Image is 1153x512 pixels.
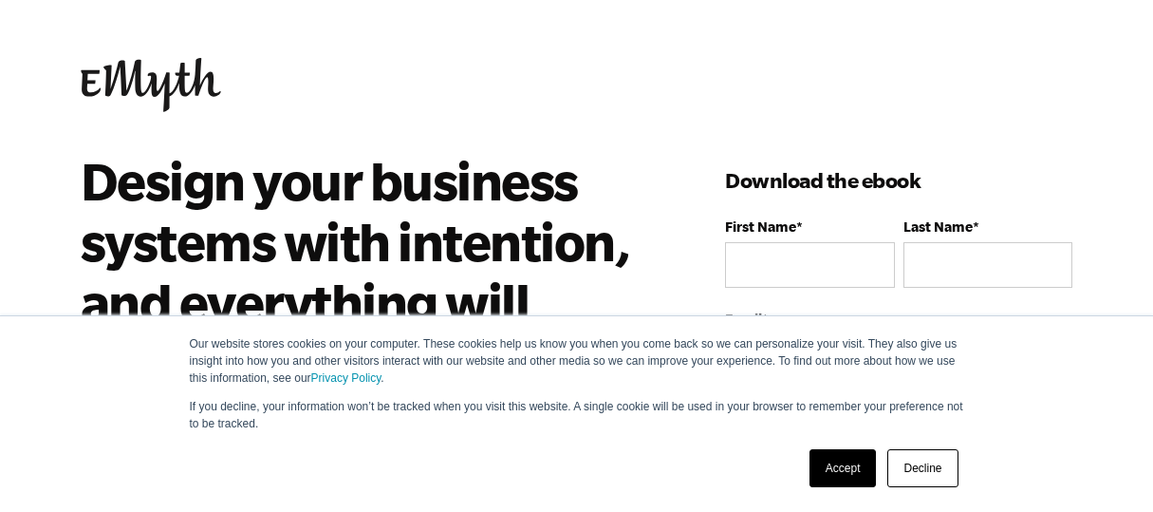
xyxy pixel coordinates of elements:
[81,150,642,393] h2: Design your business systems with intention, and everything will change.
[725,311,762,327] span: Email
[81,58,221,112] img: EMyth
[190,398,964,432] p: If you decline, your information won’t be tracked when you visit this website. A single cookie wi...
[725,165,1072,196] h3: Download the ebook
[311,371,381,385] a: Privacy Policy
[725,218,796,235] span: First Name
[903,218,973,235] span: Last Name
[887,449,958,487] a: Decline
[190,335,964,387] p: Our website stores cookies on your computer. These cookies help us know you when you come back so...
[809,449,877,487] a: Accept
